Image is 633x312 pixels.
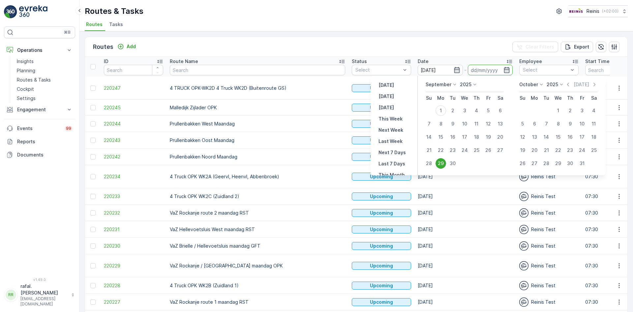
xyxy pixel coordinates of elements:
div: 23 [447,145,458,156]
div: 15 [553,132,563,142]
p: Cockpit [17,86,34,92]
th: Monday [435,92,447,104]
a: 220229 [104,262,163,269]
a: 220244 [104,121,163,127]
a: 220245 [104,104,163,111]
p: Upcoming [370,210,393,216]
div: 22 [553,145,563,156]
div: 29 [553,158,563,169]
p: Upcoming [370,282,393,289]
div: 4 [588,105,599,116]
div: Toggle Row Selected [90,105,96,110]
th: Sunday [517,92,528,104]
button: Upcoming [352,84,411,92]
p: [EMAIL_ADDRESS][DOMAIN_NAME] [20,296,68,307]
td: VaZ Rockanje route 2 maandag RST [166,205,348,221]
div: 26 [483,145,494,156]
div: 16 [447,132,458,142]
td: Prullenbakken Noord Maandag [166,149,348,165]
p: Upcoming [370,104,393,111]
div: 15 [436,132,446,142]
div: 14 [424,132,434,142]
span: 220230 [104,243,163,249]
div: Toggle Row Selected [90,210,96,216]
th: Sunday [423,92,435,104]
img: logo_light-DOdMpM7g.png [19,5,47,18]
div: 24 [459,145,470,156]
button: Upcoming [352,242,411,250]
button: Upcoming [352,262,411,270]
div: 8 [553,119,563,129]
div: 2 [447,105,458,116]
p: Engagement [17,106,62,113]
th: Wednesday [459,92,470,104]
div: Toggle Row Selected [90,138,96,143]
td: Prullenbakken Oost Maandag [166,132,348,149]
td: 4 Truck OPK WK2C (Zuidland 2) [166,188,348,205]
div: 29 [436,158,446,169]
div: 28 [541,158,552,169]
div: 26 [517,158,528,169]
div: 5 [517,119,528,129]
button: Clear Filters [512,42,558,52]
p: Start Time [585,58,610,65]
input: dd/mm/yyyy [418,65,463,75]
a: 220247 [104,85,163,91]
td: [DATE] [414,165,516,188]
th: Thursday [470,92,482,104]
td: [DATE] [414,254,516,277]
p: Date [418,58,429,65]
div: 13 [495,119,505,129]
button: Upcoming [352,209,411,217]
button: Upcoming [352,120,411,128]
p: Select [523,67,568,73]
div: 12 [483,119,494,129]
div: 9 [565,119,575,129]
img: svg%3e [519,208,528,218]
div: 8 [436,119,446,129]
th: Thursday [564,92,576,104]
div: Toggle Row Selected [90,174,96,179]
button: Yesterday [376,81,397,89]
td: [DATE] [414,238,516,254]
div: Toggle Row Selected [90,243,96,249]
div: 1 [553,105,563,116]
a: 220242 [104,154,163,160]
div: 22 [436,145,446,156]
th: Wednesday [552,92,564,104]
p: [DATE] [574,81,589,88]
p: Settings [17,95,36,102]
th: Friday [482,92,494,104]
div: 19 [483,132,494,142]
td: [DATE] [414,277,516,294]
input: Search [170,65,345,75]
p: Add [127,43,136,50]
img: svg%3e [519,297,528,307]
th: Tuesday [447,92,459,104]
div: 17 [459,132,470,142]
div: Reinis Test [519,172,579,181]
div: 11 [471,119,482,129]
img: logo [4,5,17,18]
span: 220228 [104,282,163,289]
p: Routes [93,42,113,52]
button: Export [561,42,593,52]
div: 4 [471,105,482,116]
span: Routes [86,21,103,28]
div: 9 [447,119,458,129]
div: 11 [588,119,599,129]
p: Upcoming [370,262,393,269]
div: 31 [577,158,587,169]
td: [DATE] [414,294,516,310]
div: 25 [588,145,599,156]
button: Upcoming [352,282,411,290]
div: 28 [424,158,434,169]
th: Tuesday [540,92,552,104]
p: This Month [378,172,405,178]
div: 3 [577,105,587,116]
div: 17 [577,132,587,142]
a: 220231 [104,226,163,233]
